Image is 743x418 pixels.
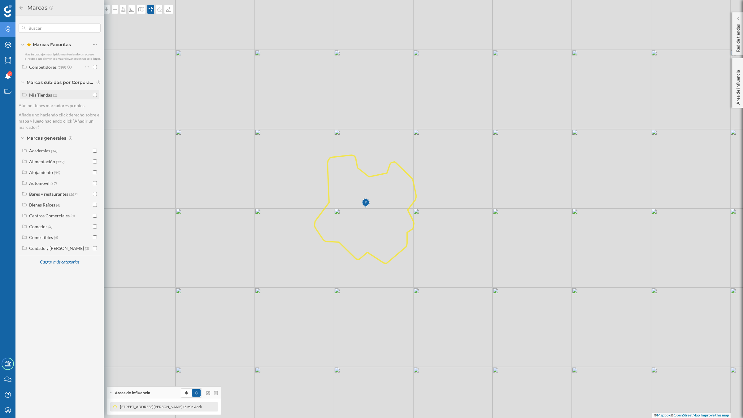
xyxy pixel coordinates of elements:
span: Marcas subidas por Corporación Alimentaria Guissona (BonÀrea) [27,79,95,85]
span: 7 [9,71,11,77]
div: Cargar más categorías [36,257,83,268]
p: Añade uno haciendo click derecho sobre el mapa y luego haciendo click “Añadir un marcador”. [19,112,101,130]
div: [STREET_ADDRESS][PERSON_NAME] (5 min Andando) [191,404,285,410]
span: Haz tu trabajo más rápido manteniendo un acceso directo a tus elementos más relevantes en un solo... [25,52,101,60]
div: Alojamiento [29,170,53,175]
div: Bares y restaurantes [29,191,68,197]
p: Red de tiendas [735,22,741,52]
span: (3) [85,246,89,251]
div: [STREET_ADDRESS][PERSON_NAME] (5 min Andando) [98,404,191,410]
p: Aún no tienes marcadores propios. [19,102,101,109]
img: Marker [362,197,369,209]
span: (4) [56,202,60,207]
a: OpenStreetMap [674,413,700,417]
span: Marcas generales [27,135,66,141]
span: (14) [51,148,57,153]
div: Comedor [29,224,47,229]
span: Soporte [12,4,34,10]
div: Academias [29,148,50,153]
div: Alimentación [29,159,55,164]
div: Mis Tiendas [29,92,52,98]
img: Geoblink Logo [4,5,12,17]
div: Centros Comerciales [29,213,70,218]
span: (67) [50,181,57,186]
span: (299) [58,64,66,70]
span: (1) [53,92,57,98]
p: Área de influencia [735,67,741,105]
a: Mapbox [657,413,671,417]
a: Improve this map [701,413,729,417]
div: Comestibles [29,235,53,240]
span: (4) [54,235,58,240]
span: (4) [48,224,52,229]
div: © © [652,413,731,418]
span: Marcas Favoritas [27,41,71,48]
span: (159) [56,159,64,164]
span: Áreas de influencia [115,390,150,396]
span: (167) [69,191,77,197]
h2: Marcas [24,3,49,13]
span: (59) [54,170,60,175]
div: Cuidado y [PERSON_NAME] [29,246,84,251]
span: (8) [71,213,75,218]
div: Bienes Raíces [29,202,55,207]
div: Competidores [29,64,57,70]
div: Automóvil [29,181,50,186]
